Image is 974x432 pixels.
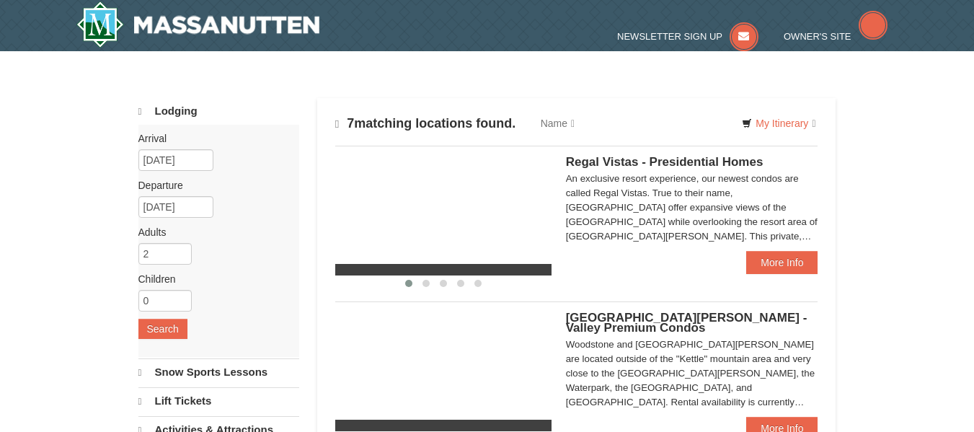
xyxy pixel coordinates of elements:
[76,1,320,48] a: Massanutten Resort
[138,131,288,146] label: Arrival
[732,113,825,134] a: My Itinerary
[138,272,288,286] label: Children
[530,109,585,138] a: Name
[617,31,722,42] span: Newsletter Sign Up
[138,358,299,386] a: Snow Sports Lessons
[566,172,818,244] div: An exclusive resort experience, our newest condos are called Regal Vistas. True to their name, [G...
[138,225,288,239] label: Adults
[138,319,187,339] button: Search
[566,155,763,169] span: Regal Vistas - Presidential Homes
[784,31,851,42] span: Owner's Site
[617,31,758,42] a: Newsletter Sign Up
[784,31,887,42] a: Owner's Site
[76,1,320,48] img: Massanutten Resort Logo
[138,387,299,415] a: Lift Tickets
[566,311,807,335] span: [GEOGRAPHIC_DATA][PERSON_NAME] - Valley Premium Condos
[138,98,299,125] a: Lodging
[138,178,288,193] label: Departure
[746,251,818,274] a: More Info
[566,338,818,410] div: Woodstone and [GEOGRAPHIC_DATA][PERSON_NAME] are located outside of the "Kettle" mountain area an...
